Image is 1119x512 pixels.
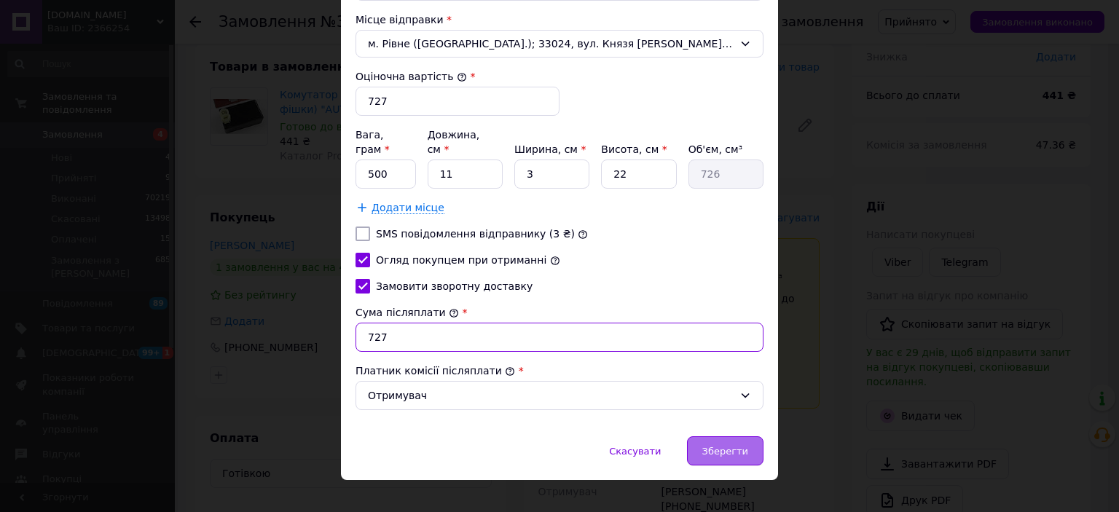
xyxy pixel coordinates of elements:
[376,254,546,266] label: Огляд покупцем при отриманні
[428,129,480,155] label: Довжина, см
[688,142,763,157] div: Об'єм, см³
[356,12,763,27] div: Місце відправки
[368,36,734,51] span: м. Рівне ([GEOGRAPHIC_DATA].); 33024, вул. Князя [PERSON_NAME], 4/6
[356,129,390,155] label: Вага, грам
[356,363,763,378] div: Платник комісії післяплати
[356,307,459,318] label: Сума післяплати
[601,143,667,155] label: Висота, см
[356,71,467,82] label: Оціночна вартість
[514,143,586,155] label: Ширина, см
[702,446,748,457] span: Зберегти
[376,228,575,240] label: SMS повідомлення відправнику (3 ₴)
[372,202,444,214] span: Додати місце
[609,446,661,457] span: Скасувати
[368,387,734,403] div: Отримувач
[376,280,533,292] label: Замовити зворотну доставку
